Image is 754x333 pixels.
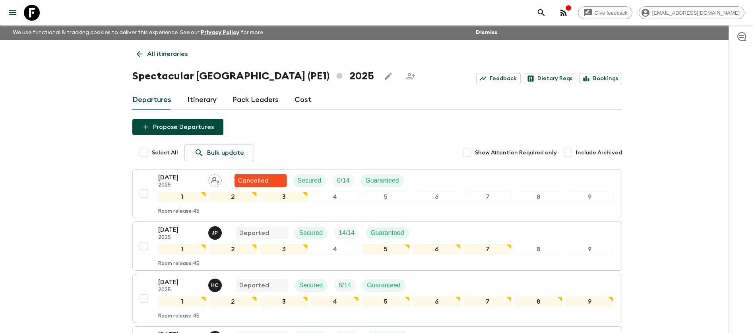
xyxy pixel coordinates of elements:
p: Guaranteed [370,228,404,238]
div: 1 [158,192,206,202]
div: 9 [566,244,613,254]
div: 5 [362,244,409,254]
p: 2025 [158,235,202,241]
a: Bookings [580,73,622,84]
div: 6 [413,296,461,307]
span: [EMAIL_ADDRESS][DOMAIN_NAME] [648,10,744,16]
p: Secured [298,176,322,185]
div: 1 [158,244,206,254]
button: Dismiss [474,27,499,38]
div: 2 [209,296,257,307]
button: Edit this itinerary [380,68,396,84]
button: menu [5,5,21,21]
span: Joseph Pimentel [208,229,223,235]
span: Share this itinerary [403,68,419,84]
span: Assign pack leader [208,176,222,183]
p: Departed [239,228,269,238]
a: Cost [295,90,312,110]
div: 6 [413,192,461,202]
p: Room release: 45 [158,313,200,320]
div: 3 [260,296,308,307]
div: 8 [515,244,562,254]
div: 2 [209,244,257,254]
span: Give feedback [590,10,632,16]
button: [DATE]2025Joseph PimentelDepartedSecuredTrip FillGuaranteed123456789Room release:45 [132,221,622,271]
p: 0 / 14 [337,176,349,185]
p: [DATE] [158,225,202,235]
a: Departures [132,90,171,110]
div: 9 [566,296,613,307]
div: 7 [464,296,512,307]
div: Secured [293,174,326,187]
a: Bulk update [184,144,254,161]
a: Pack Leaders [233,90,279,110]
p: [DATE] [158,173,202,182]
span: Hector Carillo [208,281,223,287]
div: 4 [311,192,359,202]
p: Guaranteed [365,176,399,185]
p: All itineraries [147,49,188,59]
span: Show Attention Required only [475,149,557,157]
div: 7 [464,244,512,254]
p: [DATE] [158,277,202,287]
div: Trip Fill [334,227,359,239]
div: 6 [413,244,461,254]
a: Give feedback [578,6,632,19]
p: 8 / 14 [339,281,351,290]
button: Propose Departures [132,119,223,135]
div: 3 [260,244,308,254]
button: [DATE]2025Hector Carillo DepartedSecuredTrip FillGuaranteed123456789Room release:45 [132,274,622,323]
p: 14 / 14 [339,228,355,238]
div: Trip Fill [332,174,354,187]
div: 8 [515,192,562,202]
a: Itinerary [187,90,217,110]
div: 5 [362,296,409,307]
span: Include Archived [576,149,622,157]
a: Dietary Reqs [524,73,576,84]
button: search adventures [533,5,549,21]
div: 1 [158,296,206,307]
div: 9 [566,192,613,202]
div: 2 [209,192,257,202]
p: Departed [239,281,269,290]
span: Select All [152,149,178,157]
p: Secured [299,281,323,290]
p: Secured [299,228,323,238]
p: 2025 [158,287,202,293]
div: 4 [311,244,359,254]
div: [EMAIL_ADDRESS][DOMAIN_NAME] [639,6,744,19]
div: 5 [362,192,409,202]
a: Privacy Policy [201,30,239,35]
p: Cancelled [238,176,269,185]
p: 2025 [158,182,202,189]
a: Feedback [476,73,521,84]
p: Room release: 45 [158,208,200,215]
div: Flash Pack cancellation [235,174,287,187]
p: Bulk update [207,148,244,158]
p: Room release: 45 [158,261,200,267]
div: Secured [295,279,328,292]
h1: Spectacular [GEOGRAPHIC_DATA] (PE1) 2025 [132,68,374,84]
a: All itineraries [132,46,192,62]
p: Guaranteed [367,281,401,290]
button: [DATE]2025Assign pack leaderFlash Pack cancellationSecuredTrip FillGuaranteed123456789Room releas... [132,169,622,218]
div: 4 [311,296,359,307]
div: 8 [515,296,562,307]
div: 3 [260,192,308,202]
p: We use functional & tracking cookies to deliver this experience. See our for more. [10,25,267,40]
div: Secured [295,227,328,239]
div: 7 [464,192,512,202]
div: Trip Fill [334,279,356,292]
